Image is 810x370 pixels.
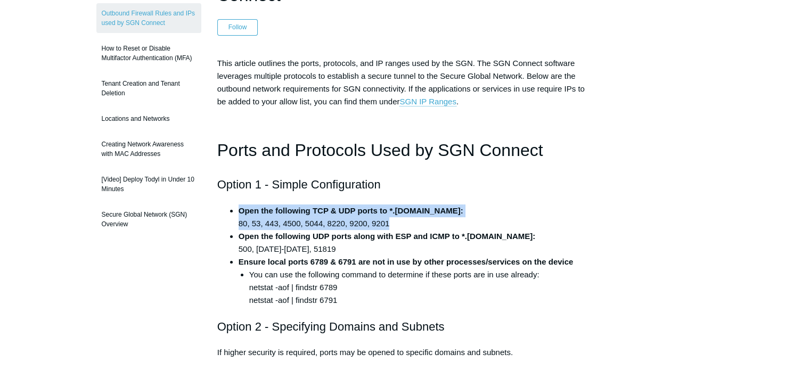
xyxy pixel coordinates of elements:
[239,204,593,230] li: 80, 53, 443, 4500, 5044, 8220, 9200, 9201
[217,137,593,164] h1: Ports and Protocols Used by SGN Connect
[96,3,201,33] a: Outbound Firewall Rules and IPs used by SGN Connect
[239,257,574,266] strong: Ensure local ports 6789 & 6791 are not in use by other processes/services on the device
[217,346,593,359] p: If higher security is required, ports may be opened to specific domains and subnets.
[96,204,201,234] a: Secure Global Network (SGN) Overview
[249,268,593,307] li: You can use the following command to determine if these ports are in use already: netstat -aof | ...
[96,134,201,164] a: Creating Network Awareness with MAC Addresses
[217,175,593,194] h2: Option 1 - Simple Configuration
[239,232,536,241] strong: Open the following UDP ports along with ESP and ICMP to *.[DOMAIN_NAME]:
[217,19,258,35] button: Follow Article
[217,59,585,106] span: This article outlines the ports, protocols, and IP ranges used by the SGN. The SGN Connect softwa...
[96,169,201,199] a: [Video] Deploy Todyl in Under 10 Minutes
[239,206,463,215] strong: Open the following TCP & UDP ports to *.[DOMAIN_NAME]:
[96,109,201,129] a: Locations and Networks
[96,73,201,103] a: Tenant Creation and Tenant Deletion
[217,317,593,336] h2: Option 2 - Specifying Domains and Subnets
[96,38,201,68] a: How to Reset or Disable Multifactor Authentication (MFA)
[239,230,593,256] li: 500, [DATE]-[DATE], 51819
[399,97,456,106] a: SGN IP Ranges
